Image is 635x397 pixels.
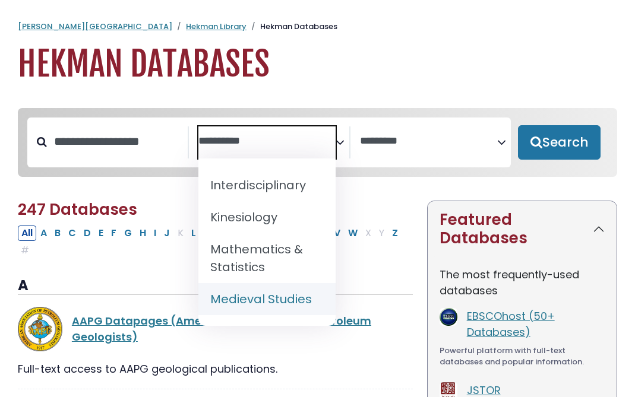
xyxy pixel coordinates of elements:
[47,132,188,151] input: Search database by title or keyword
[18,21,172,32] a: [PERSON_NAME][GEOGRAPHIC_DATA]
[18,361,413,377] div: Full-text access to AAPG geological publications.
[37,226,50,241] button: Filter Results A
[160,226,173,241] button: Filter Results J
[121,226,135,241] button: Filter Results G
[388,226,402,241] button: Filter Results Z
[247,21,337,33] li: Hekman Databases
[18,45,617,84] h1: Hekman Databases
[198,283,336,315] li: Medieval Studies
[18,108,617,177] nav: Search filters
[95,226,107,241] button: Filter Results E
[150,226,160,241] button: Filter Results I
[108,226,120,241] button: Filter Results F
[518,125,601,160] button: Submit for Search Results
[198,233,336,283] li: Mathematics & Statistics
[65,226,80,241] button: Filter Results C
[186,21,247,32] a: Hekman Library
[428,201,617,257] button: Featured Databases
[345,226,361,241] button: Filter Results W
[198,201,336,233] li: Kinesiology
[467,309,555,339] a: EBSCOhost (50+ Databases)
[18,277,413,295] h3: A
[18,225,403,257] div: Alpha-list to filter by first letter of database name
[360,135,497,148] textarea: Search
[188,226,200,241] button: Filter Results L
[136,226,150,241] button: Filter Results H
[18,21,617,33] nav: breadcrumb
[80,226,94,241] button: Filter Results D
[18,226,36,241] button: All
[330,226,344,241] button: Filter Results V
[440,345,605,368] div: Powerful platform with full-text databases and popular information.
[198,169,336,201] li: Interdisciplinary
[51,226,64,241] button: Filter Results B
[440,266,605,298] p: The most frequently-used databases
[198,315,336,347] li: Music
[18,199,137,220] span: 247 Databases
[198,135,336,148] textarea: Search
[72,313,371,344] a: AAPG Datapages (American Association of Petroleum Geologists)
